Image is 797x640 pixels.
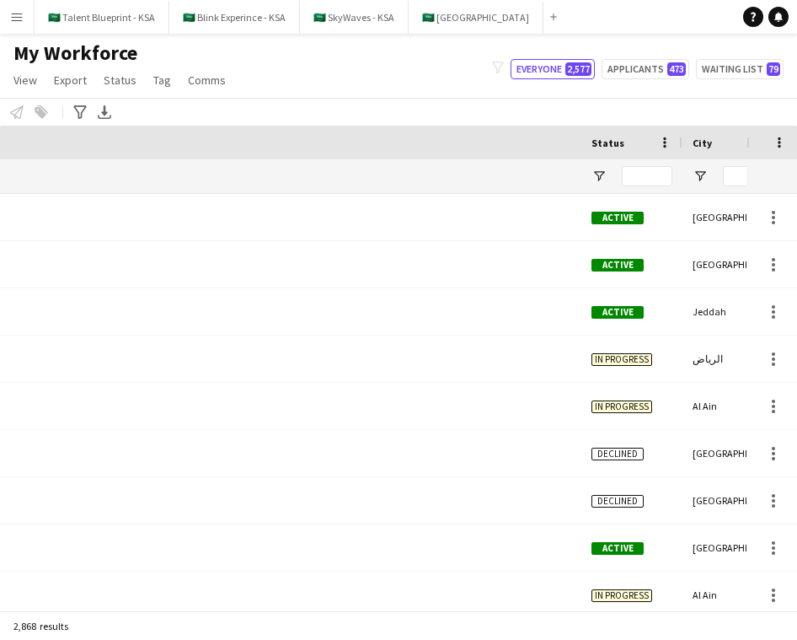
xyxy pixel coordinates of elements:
[47,69,94,91] a: Export
[682,241,784,288] div: [GEOGRAPHIC_DATA]
[723,166,773,186] input: City Filter Input
[409,1,543,34] button: 🇸🇦 [GEOGRAPHIC_DATA]
[696,59,784,79] button: Waiting list79
[511,59,595,79] button: Everyone2,577
[602,59,689,79] button: Applicants473
[153,73,171,88] span: Tag
[622,166,672,186] input: Status Filter Input
[682,383,784,429] div: Al Ain
[682,572,784,618] div: Al Ain
[591,542,644,555] span: Active
[35,1,169,34] button: 🇸🇦 Talent Blueprint - KSA
[682,524,784,571] div: [GEOGRAPHIC_DATA]
[565,62,591,76] span: 2,577
[70,102,90,122] app-action-btn: Advanced filters
[591,589,652,602] span: In progress
[104,73,136,88] span: Status
[682,336,784,382] div: الرياض
[767,62,780,76] span: 79
[682,194,784,240] div: [GEOGRAPHIC_DATA]
[591,306,644,319] span: Active
[591,353,652,366] span: In progress
[169,1,300,34] button: 🇸🇦 Blink Experince - KSA
[591,259,644,272] span: Active
[693,169,708,184] button: Open Filter Menu
[300,1,409,34] button: 🇸🇦 SkyWaves - KSA
[147,69,178,91] a: Tag
[13,40,137,66] span: My Workforce
[591,448,644,460] span: Declined
[682,477,784,524] div: [GEOGRAPHIC_DATA]
[693,137,712,149] span: City
[682,288,784,335] div: Jeddah
[7,69,44,91] a: View
[667,62,686,76] span: 473
[682,430,784,476] div: [GEOGRAPHIC_DATA]
[591,169,607,184] button: Open Filter Menu
[97,69,143,91] a: Status
[188,73,226,88] span: Comms
[591,401,652,413] span: In progress
[591,212,644,224] span: Active
[54,73,87,88] span: Export
[13,73,37,88] span: View
[181,69,233,91] a: Comms
[591,495,644,508] span: Declined
[591,137,624,149] span: Status
[94,102,115,122] app-action-btn: Export XLSX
